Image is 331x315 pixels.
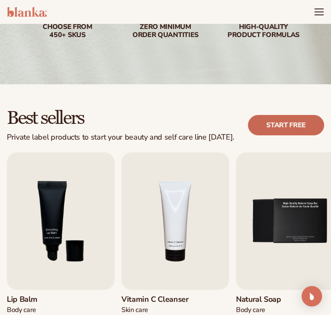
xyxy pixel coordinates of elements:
[7,133,234,142] div: Private label products to start your beauty and self care line [DATE].
[236,295,288,304] h3: Natural Soap
[7,7,47,17] img: logo
[7,295,59,304] h3: Lip Balm
[121,295,189,304] h3: Vitamin C Cleanser
[123,23,208,39] div: Zero minimum order quantities
[121,306,189,315] div: Skin Care
[7,306,59,315] div: Body Care
[314,7,324,17] summary: Menu
[248,115,324,135] a: Start free
[7,108,234,128] h2: Best sellers
[302,286,322,306] div: Open Intercom Messenger
[221,23,306,39] div: High-quality product formulas
[236,306,288,315] div: Body Care
[25,23,110,39] div: Choose from 450+ Skus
